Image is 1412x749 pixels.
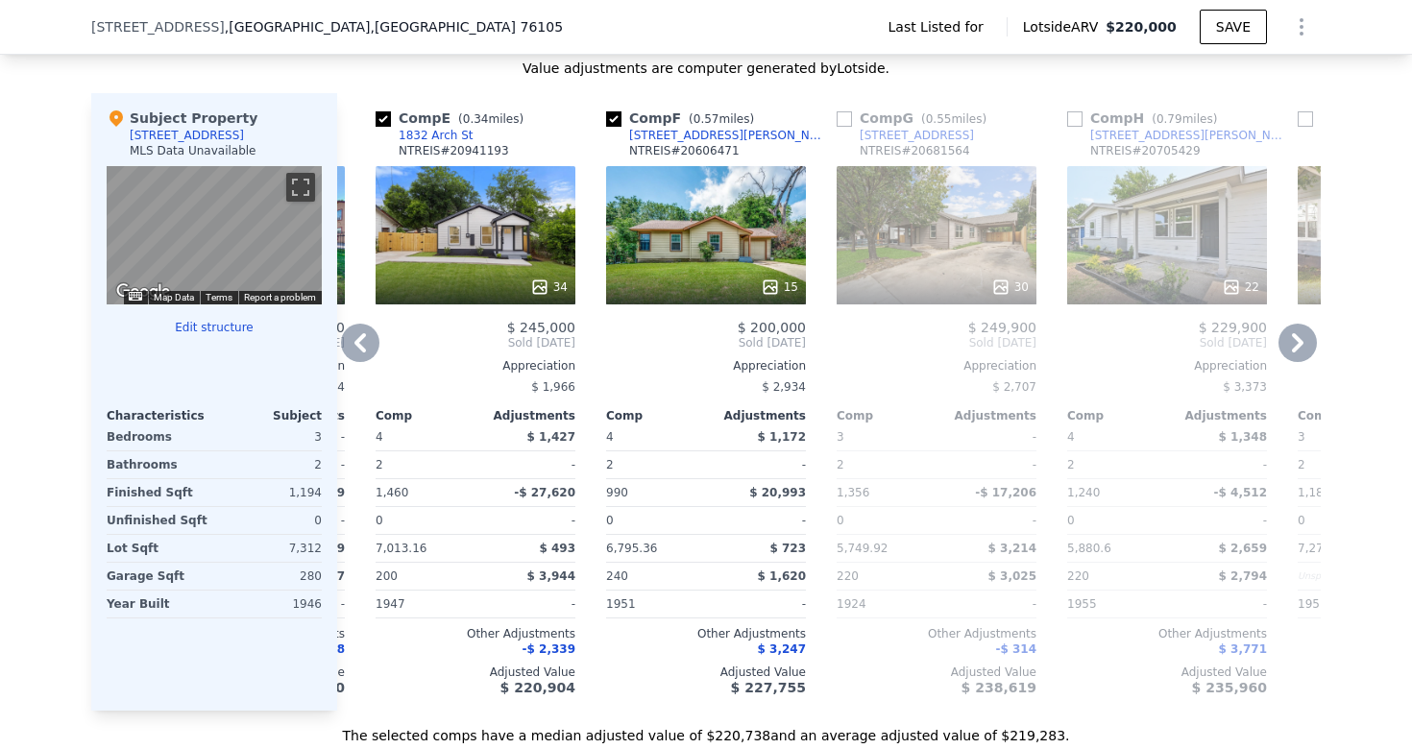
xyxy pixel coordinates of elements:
[129,292,142,301] button: Keyboard shortcuts
[758,642,806,656] span: $ 3,247
[91,59,1321,78] div: Value adjustments are computer generated by Lotside .
[107,591,210,617] div: Year Built
[1144,112,1225,126] span: ( miles)
[376,569,398,583] span: 200
[962,680,1036,695] span: $ 238,619
[940,423,1036,450] div: -
[975,486,1036,499] span: -$ 17,206
[758,430,806,444] span: $ 1,172
[376,486,408,499] span: 1,460
[376,128,474,143] a: 1832 Arch St
[926,112,952,126] span: 0.55
[1067,626,1267,641] div: Other Adjustments
[218,479,322,506] div: 1,194
[107,109,257,128] div: Subject Property
[91,711,1321,745] div: The selected comps have a median adjusted value of $220,738 and an average adjusted value of $219...
[1067,335,1267,350] span: Sold [DATE]
[606,128,829,143] a: [STREET_ADDRESS][PERSON_NAME]
[1298,542,1349,555] span: 7,274.52
[606,542,657,555] span: 6,795.36
[130,128,244,143] div: [STREET_ADDRESS]
[1219,642,1267,656] span: $ 3,771
[376,626,575,641] div: Other Adjustments
[1298,514,1305,527] span: 0
[837,664,1036,680] div: Adjusted Value
[837,128,974,143] a: [STREET_ADDRESS]
[1067,514,1075,527] span: 0
[206,292,232,302] a: Terms
[479,451,575,478] div: -
[376,408,475,423] div: Comp
[218,423,322,450] div: 3
[107,166,322,304] div: Map
[769,542,806,555] span: $ 723
[527,569,575,583] span: $ 3,944
[1156,112,1182,126] span: 0.79
[1199,320,1267,335] span: $ 229,900
[1298,408,1398,423] div: Comp
[606,514,614,527] span: 0
[1222,278,1259,297] div: 22
[837,408,937,423] div: Comp
[1192,680,1267,695] span: $ 235,960
[762,380,806,394] span: $ 2,934
[937,408,1036,423] div: Adjustments
[1067,569,1089,583] span: 220
[107,423,210,450] div: Bedrooms
[527,430,575,444] span: $ 1,427
[244,292,316,302] a: Report a problem
[1214,486,1267,499] span: -$ 4,512
[758,569,806,583] span: $ 1,620
[91,17,225,36] span: [STREET_ADDRESS]
[1219,569,1267,583] span: $ 2,794
[450,112,531,126] span: ( miles)
[218,591,322,617] div: 1946
[988,569,1036,583] span: $ 3,025
[738,320,806,335] span: $ 200,000
[154,291,194,304] button: Map Data
[731,680,806,695] span: $ 227,755
[710,451,806,478] div: -
[376,591,472,617] div: 1947
[376,514,383,527] span: 0
[399,143,509,158] div: NTREIS # 20941193
[992,380,1036,394] span: $ 2,707
[837,514,844,527] span: 0
[376,109,531,128] div: Comp E
[107,408,214,423] div: Characteristics
[1298,591,1394,617] div: 1951
[1223,380,1267,394] span: $ 3,373
[107,451,210,478] div: Bathrooms
[376,430,383,444] span: 4
[606,486,628,499] span: 990
[523,642,575,656] span: -$ 2,339
[1167,408,1267,423] div: Adjustments
[1298,563,1394,590] div: Unspecified
[606,109,762,128] div: Comp F
[107,563,210,590] div: Garage Sqft
[991,278,1029,297] div: 30
[1067,664,1267,680] div: Adjusted Value
[988,542,1036,555] span: $ 3,214
[940,507,1036,534] div: -
[837,358,1036,374] div: Appreciation
[111,279,175,304] a: Open this area in Google Maps (opens a new window)
[1219,430,1267,444] span: $ 1,348
[218,535,322,562] div: 7,312
[606,335,806,350] span: Sold [DATE]
[837,451,933,478] div: 2
[606,408,706,423] div: Comp
[606,451,702,478] div: 2
[1200,10,1267,44] button: SAVE
[479,507,575,534] div: -
[606,430,614,444] span: 4
[1171,591,1267,617] div: -
[1067,128,1290,143] a: [STREET_ADDRESS][PERSON_NAME]
[1090,143,1201,158] div: NTREIS # 20705429
[606,569,628,583] span: 240
[1298,430,1305,444] span: 3
[940,591,1036,617] div: -
[475,408,575,423] div: Adjustments
[694,112,719,126] span: 0.57
[1067,109,1225,128] div: Comp H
